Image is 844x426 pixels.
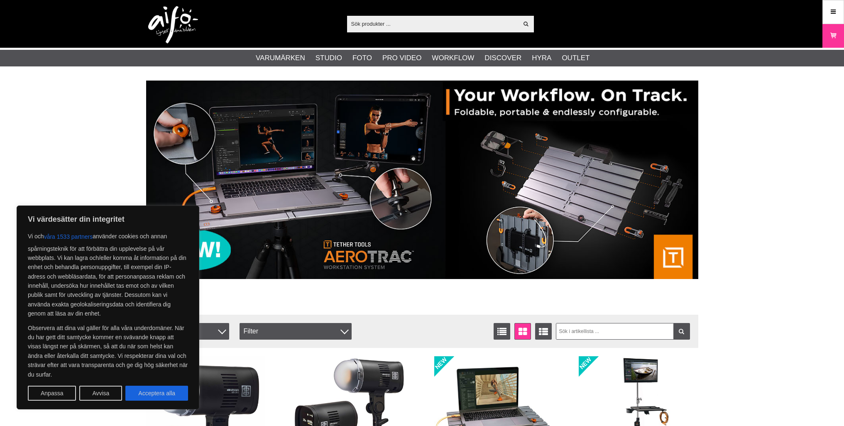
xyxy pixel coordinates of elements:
[347,17,519,30] input: Sök produkter ...
[17,206,199,409] div: Vi värdesätter din integritet
[532,53,551,64] a: Hyra
[256,53,305,64] a: Varumärken
[28,323,188,379] p: Observera att dina val gäller för alla våra underdomäner. När du har gett ditt samtycke kommer en...
[28,386,76,401] button: Anpassa
[148,6,198,44] img: logo.png
[514,323,531,340] a: Fönstervisning
[79,386,122,401] button: Avvisa
[352,53,372,64] a: Foto
[562,53,590,64] a: Outlet
[432,53,474,64] a: Workflow
[556,323,690,340] input: Sök i artikellista ...
[28,214,188,224] p: Vi värdesätter din integritet
[494,323,510,340] a: Listvisning
[484,53,521,64] a: Discover
[535,323,552,340] a: Utökad listvisning
[146,81,698,279] img: Annons:007 banner-header-aerotrac-1390x500.jpg
[125,386,188,401] button: Acceptera alla
[382,53,421,64] a: Pro Video
[28,229,188,318] p: Vi och använder cookies och annan spårningsteknik för att förbättra din upplevelse på vår webbpla...
[240,323,352,340] div: Filter
[316,53,342,64] a: Studio
[44,229,93,244] button: våra 1533 partners
[673,323,690,340] a: Filtrera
